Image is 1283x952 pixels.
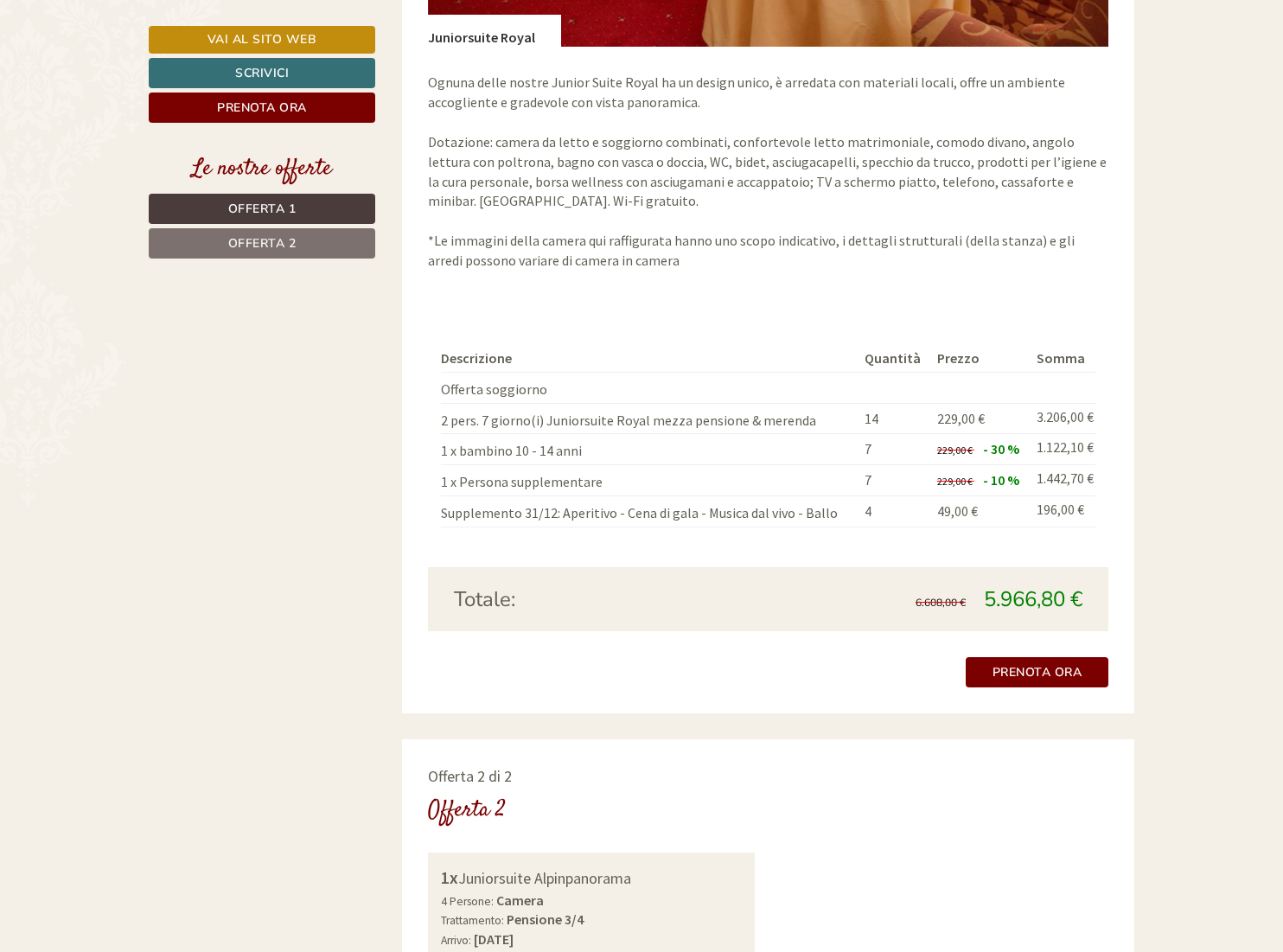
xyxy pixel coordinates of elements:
[427,84,655,96] small: 20:35
[441,372,859,403] td: Offerta soggiorno
[418,47,668,99] div: Buon giorno, come possiamo aiutarla?
[428,15,561,48] div: Juniorsuite Royal
[441,585,769,614] div: Totale:
[937,475,973,488] span: 229,00 €
[427,50,655,64] div: Lei
[441,465,859,496] td: 1 x Persona supplementare
[228,201,297,217] span: Offerta 1
[474,930,514,948] b: [DATE]
[930,345,1030,372] th: Prezzo
[149,58,375,88] a: Scrivici
[983,440,1019,457] span: - 30 %
[149,153,375,185] div: Le nostre offerte
[1030,434,1096,465] td: 1.122,10 €
[507,910,584,928] b: Pensione 3/4
[441,933,471,948] small: Arrivo:
[858,345,930,372] th: Quantità
[149,93,375,123] a: Prenota ora
[1030,345,1096,372] th: Somma
[937,410,985,427] span: 229,00 €
[496,891,544,909] b: Camera
[937,502,978,520] span: 49,00 €
[858,403,930,434] td: 14
[305,13,376,42] div: giovedì
[966,657,1109,687] a: Prenota ora
[441,496,859,527] td: Supplemento 31/12: Aperitivo - Cena di gala - Musica dal vivo - Ballo
[1030,403,1096,434] td: 3.206,00 €
[983,471,1019,489] span: - 10 %
[916,596,966,610] span: 6.608,00 €
[858,465,930,496] td: 7
[593,456,682,486] button: Invia
[1030,496,1096,527] td: 196,00 €
[1030,465,1096,496] td: 1.442,70 €
[441,866,743,891] div: Juniorsuite Alpinpanorama
[228,235,297,252] span: Offerta 2
[428,73,1109,270] p: Ognuna delle nostre Junior Suite Royal ha un design unico, è arredata con materiali locali, offre...
[441,866,458,888] b: 1x
[428,766,512,786] span: Offerta 2 di 2
[858,496,930,527] td: 4
[441,403,859,434] td: 2 pers. 7 giorno(i) Juniorsuite Royal mezza pensione & merenda
[149,26,375,54] a: Vai al sito web
[937,444,973,457] span: 229,00 €
[858,434,930,465] td: 7
[441,913,504,928] small: Trattamento:
[441,894,494,909] small: 4 Persone:
[441,345,859,372] th: Descrizione
[428,795,506,827] div: Offerta 2
[441,434,859,465] td: 1 x bambino 10 - 14 anni
[984,585,1082,613] span: 5.966,80 €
